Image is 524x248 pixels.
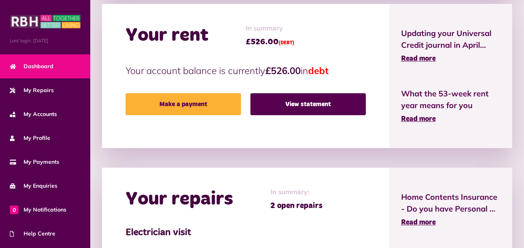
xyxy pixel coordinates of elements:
img: MyRBH [10,14,80,29]
h2: Your rent [126,24,208,47]
span: My Repairs [10,86,54,94]
span: (DEBT) [279,41,294,45]
span: My Enquiries [10,182,57,190]
span: My Payments [10,158,59,166]
span: £526.00 [246,36,294,48]
span: In summary [246,24,294,34]
h3: Electrician visit [126,227,366,239]
a: Home Contents Insurance - Do you have Personal ... Read more [401,191,501,228]
span: My Accounts [10,110,57,118]
span: What the 53-week rent year means for you [401,88,501,111]
a: View statement [250,93,366,115]
span: Last login: [DATE] [10,37,80,44]
p: Your account balance is currently in [126,63,366,78]
span: Home Contents Insurance - Do you have Personal ... [401,191,501,215]
a: Make a payment [126,93,241,115]
span: Dashboard [10,62,53,71]
span: In summary: [270,187,323,198]
span: Updating your Universal Credit journal in April... [401,27,501,51]
span: Read more [401,55,436,62]
span: 0 [10,205,18,214]
span: Read more [401,116,436,123]
span: My Profile [10,134,50,142]
span: Help Centre [10,230,55,238]
strong: £526.00 [265,65,301,76]
h2: Your repairs [126,188,233,211]
span: 2 open repairs [270,200,323,212]
span: Read more [401,219,436,226]
span: My Notifications [10,206,66,214]
a: Updating your Universal Credit journal in April... Read more [401,27,501,64]
span: debt [308,65,329,76]
a: What the 53-week rent year means for you Read more [401,88,501,125]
